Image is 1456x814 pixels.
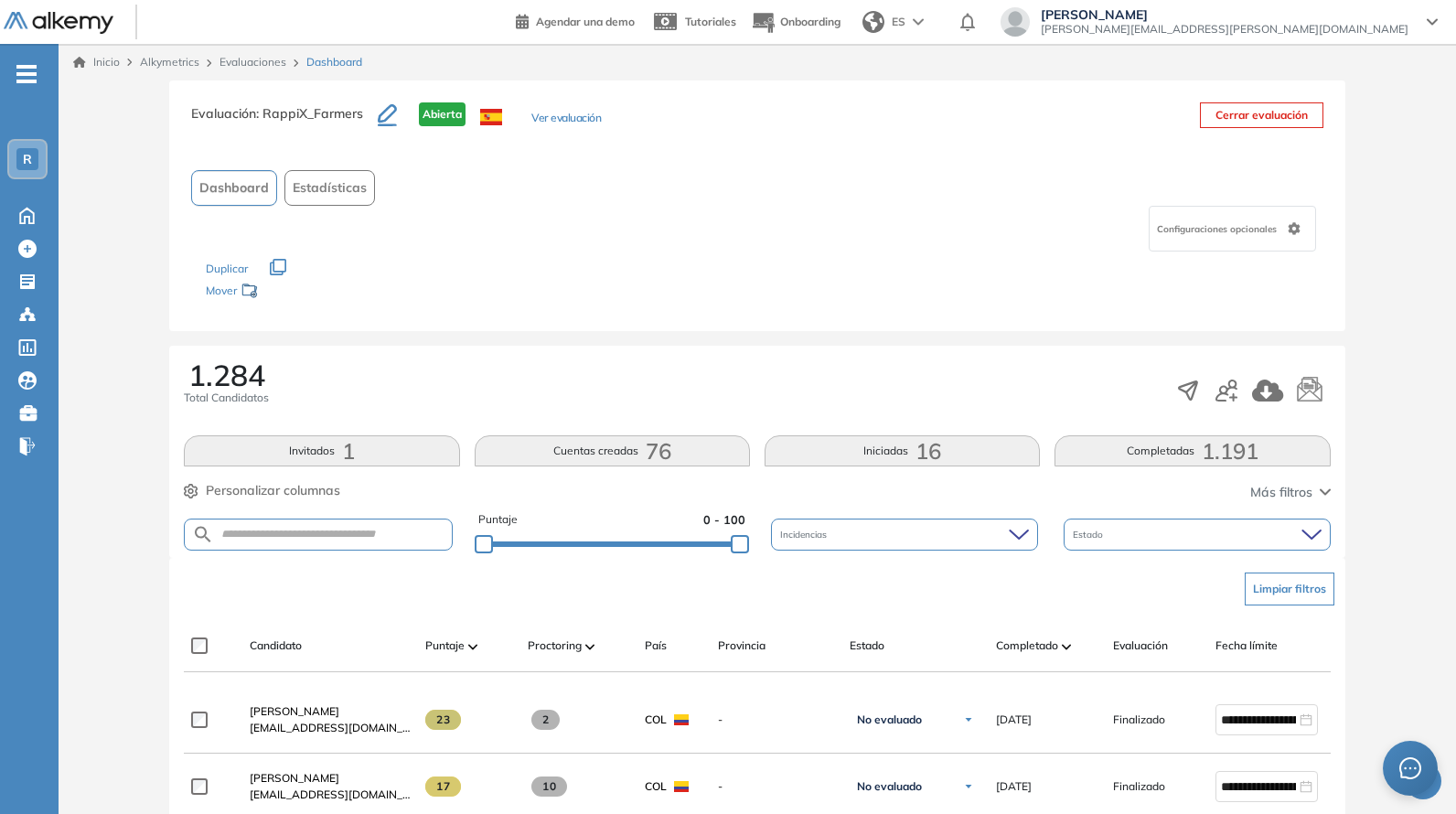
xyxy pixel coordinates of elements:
[645,778,667,795] span: COL
[184,481,340,500] button: Personalizar columnas
[531,110,601,129] button: Ver evaluación
[206,275,389,309] div: Mover
[206,481,340,500] span: Personalizar columnas
[293,178,367,198] span: Estadísticas
[751,3,840,42] button: Onboarding
[771,519,1038,551] div: Incidencias
[862,11,884,33] img: world
[191,102,378,141] h3: Evaluación
[1064,519,1331,551] div: Estado
[528,637,582,654] span: Proctoring
[516,9,635,31] a: Agendar una demo
[1073,528,1107,541] span: Estado
[1215,637,1278,654] span: Fecha límite
[1113,778,1165,795] span: Finalizado
[184,390,269,406] span: Total Candidatos
[191,170,277,206] button: Dashboard
[250,720,411,736] span: [EMAIL_ADDRESS][DOMAIN_NAME]
[674,781,689,792] img: COL
[1113,712,1165,728] span: Finalizado
[913,18,924,26] img: arrow
[963,714,974,725] img: Ícono de flecha
[480,109,502,125] img: ESP
[192,523,214,546] img: SEARCH_ALT
[16,72,37,76] i: -
[206,262,248,275] span: Duplicar
[1250,483,1312,502] span: Más filtros
[718,637,765,654] span: Provincia
[685,15,736,28] span: Tutoriales
[765,435,1040,466] button: Iniciadas16
[703,511,745,529] span: 0 - 100
[645,712,667,728] span: COL
[250,637,302,654] span: Candidato
[140,55,199,69] span: Alkymetrics
[718,712,835,728] span: -
[1200,102,1323,128] button: Cerrar evaluación
[531,777,567,797] span: 10
[184,435,459,466] button: Invitados1
[963,781,974,792] img: Ícono de flecha
[4,12,113,35] img: Logo
[674,714,689,725] img: COL
[585,644,594,649] img: [missing "en.ARROW_ALT" translation]
[250,703,411,720] a: [PERSON_NAME]
[256,105,363,122] span: : RappiX_Farmers
[780,528,830,541] span: Incidencias
[892,14,905,30] span: ES
[284,170,375,206] button: Estadísticas
[1149,206,1316,252] div: Configuraciones opcionales
[1055,435,1330,466] button: Completadas1.191
[718,778,835,795] span: -
[1245,573,1334,605] button: Limpiar filtros
[250,704,339,718] span: [PERSON_NAME]
[475,435,750,466] button: Cuentas creadas76
[73,54,120,70] a: Inicio
[531,710,560,730] span: 2
[1041,7,1408,22] span: [PERSON_NAME]
[996,637,1058,654] span: Completado
[1250,483,1331,502] button: Más filtros
[425,777,461,797] span: 17
[425,637,465,654] span: Puntaje
[1113,637,1168,654] span: Evaluación
[996,778,1032,795] span: [DATE]
[468,644,477,649] img: [missing "en.ARROW_ALT" translation]
[1041,22,1408,37] span: [PERSON_NAME][EMAIL_ADDRESS][PERSON_NAME][DOMAIN_NAME]
[478,511,518,529] span: Puntaje
[1062,644,1071,649] img: [missing "en.ARROW_ALT" translation]
[645,637,667,654] span: País
[1399,757,1421,779] span: message
[199,178,269,198] span: Dashboard
[425,710,461,730] span: 23
[996,712,1032,728] span: [DATE]
[536,15,635,28] span: Agendar una demo
[306,54,362,70] span: Dashboard
[1157,222,1280,236] span: Configuraciones opcionales
[419,102,466,126] span: Abierta
[857,779,922,794] span: No evaluado
[219,55,286,69] a: Evaluaciones
[250,770,411,787] a: [PERSON_NAME]
[23,152,32,166] span: R
[188,360,265,390] span: 1.284
[850,637,884,654] span: Estado
[250,787,411,803] span: [EMAIL_ADDRESS][DOMAIN_NAME]
[780,15,840,28] span: Onboarding
[250,771,339,785] span: [PERSON_NAME]
[857,712,922,727] span: No evaluado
